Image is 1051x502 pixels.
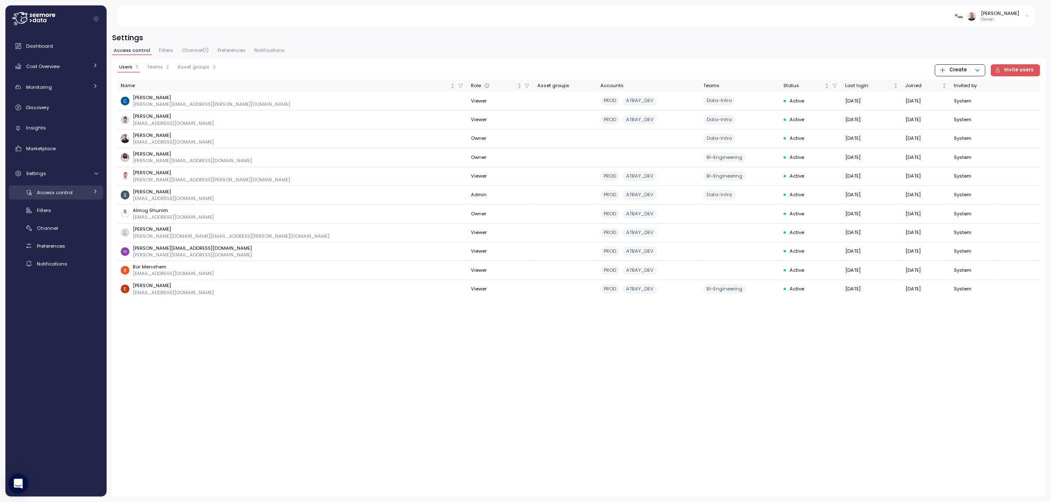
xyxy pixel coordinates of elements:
[9,203,103,217] a: Filters
[133,251,252,258] div: [PERSON_NAME][EMAIL_ADDRESS][DOMAIN_NAME]
[468,242,534,261] td: Viewer
[842,110,902,129] td: [DATE]
[902,148,951,167] td: [DATE]
[981,10,1019,17] div: [PERSON_NAME]
[178,65,210,69] span: Asset groups
[842,224,902,242] td: [DATE]
[468,92,534,110] td: Viewer
[623,246,657,256] div: ATBAY_DEV
[623,96,657,106] div: ATBAY_DEV
[842,280,902,298] td: [DATE]
[133,101,290,107] div: [PERSON_NAME][EMAIL_ADDRESS][PERSON_NAME][DOMAIN_NAME]
[133,270,214,277] div: [EMAIL_ADDRESS][DOMAIN_NAME]
[902,92,951,110] td: [DATE]
[790,285,804,293] span: Active
[9,221,103,235] a: Channel
[121,285,129,293] img: ACg8ocKVX2RhaRpWhH1WKU9kaTca5fPbYk2nhk7L_RsXhAPbRRgoXg=s96-c
[790,191,804,199] span: Active
[254,48,285,53] span: Notifications
[136,64,138,70] p: 11
[600,209,619,219] div: PROD
[951,205,999,223] td: System
[9,257,103,270] a: Notifications
[790,248,804,255] span: Active
[790,229,804,236] span: Active
[1004,65,1034,76] span: Invite users
[703,284,746,294] div: BI-Engineering
[9,38,103,54] a: Dashboard
[468,148,534,167] td: Owner
[790,135,804,142] span: Active
[182,48,209,53] span: Channel ( 1 )
[703,171,746,181] div: BI-Engineering
[468,186,534,205] td: Admin
[37,225,58,232] span: Channel
[790,154,804,161] span: Active
[600,284,619,294] div: PROD
[703,153,746,162] div: BI-Engineering
[842,205,902,223] td: [DATE]
[450,83,456,89] div: Not sorted
[623,209,657,219] div: ATBAY_DEV
[133,263,214,270] p: Bar Menahem
[9,165,103,182] a: Settings
[600,171,619,181] div: PROD
[9,120,103,136] a: Insights
[951,242,999,261] td: System
[967,12,976,20] img: ACg8ocLvvornSZte8hykj4Ql_Uo4KADYwCbdhP6l2wzgeKKnI41QWxw=s96-c
[842,148,902,167] td: [DATE]
[623,228,657,237] div: ATBAY_DEV
[112,32,1046,43] h3: Settings
[26,170,46,177] span: Settings
[119,65,132,69] span: Users
[26,84,52,90] span: Monitoring
[951,167,999,186] td: System
[133,157,252,164] div: [PERSON_NAME][EMAIL_ADDRESS][DOMAIN_NAME]
[842,186,902,205] td: [DATE]
[623,266,657,275] div: ATBAY_DEV
[902,261,951,280] td: [DATE]
[991,64,1041,76] button: Invite users
[824,83,830,89] div: Not sorted
[468,129,534,148] td: Owner
[780,80,842,92] th: StatusNot sorted
[951,224,999,242] td: System
[121,153,129,162] img: ACg8ocLZbCfiIcRY1UvIrSclsFfpd9IZ23ZbUkX6e8hl_ICG-iWpeXo=s96-c
[951,110,999,129] td: System
[600,115,619,124] div: PROD
[121,97,129,105] img: ACg8ocIWNNZRvurKiyttdLZ7dBHR95BmGuuY9gpGXcvr5YuBFHYyOQ=s96-c
[623,115,657,124] div: ATBAY_DEV
[842,92,902,110] td: [DATE]
[941,83,947,89] div: Not sorted
[951,129,999,148] td: System
[842,80,902,92] th: Last loginNot sorted
[471,82,515,90] div: Role
[468,280,534,298] td: Viewer
[902,242,951,261] td: [DATE]
[159,48,173,53] span: Filters
[703,134,735,143] div: Data-Infra
[133,195,214,202] div: [EMAIL_ADDRESS][DOMAIN_NAME]
[8,474,28,494] div: Open Intercom Messenger
[37,243,65,249] span: Preferences
[951,261,999,280] td: System
[133,176,290,183] div: [PERSON_NAME][EMAIL_ADDRESS][PERSON_NAME][DOMAIN_NAME]
[26,43,53,49] span: Dashboard
[600,228,619,237] div: PROD
[26,104,49,111] span: Discovery
[783,82,823,90] div: Status
[600,82,697,90] div: Accounts
[121,172,129,180] img: ACg8ocJGC3NLPIENAQ6QOaX84LhySP1nT3lkl_Vv61lHK5qSlNl_KNI=s96-c
[954,82,995,90] div: Invited by
[981,17,1019,22] p: Owner
[91,16,101,22] button: Collapse navigation
[623,190,657,200] div: ATBAY_DEV
[133,120,214,127] div: [EMAIL_ADDRESS][DOMAIN_NAME]
[905,82,940,90] div: Joined
[37,261,67,267] span: Notifications
[9,99,103,116] a: Discovery
[213,64,216,70] p: 0
[790,173,804,180] span: Active
[133,169,290,176] p: [PERSON_NAME]
[902,205,951,223] td: [DATE]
